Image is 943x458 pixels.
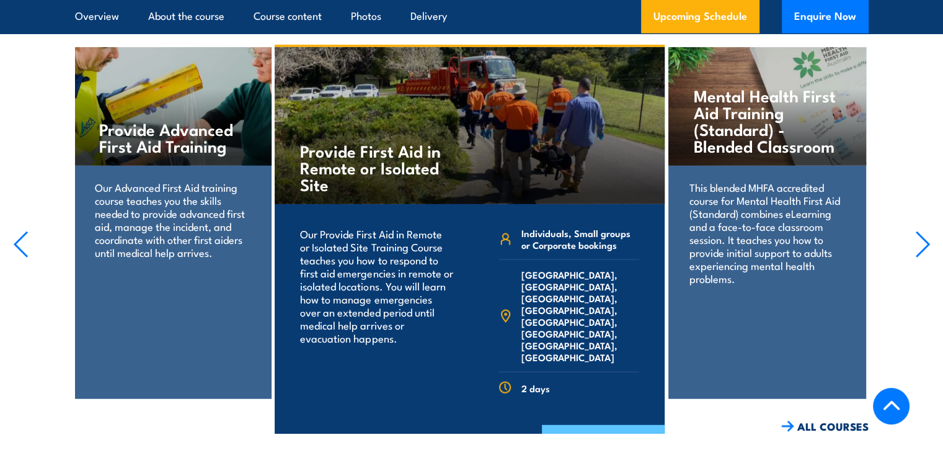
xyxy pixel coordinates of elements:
span: 2 days [521,382,550,394]
p: Our Provide First Aid in Remote or Isolated Site Training Course teaches you how to respond to fi... [300,227,453,344]
p: Our Advanced First Aid training course teaches you the skills needed to provide advanced first ai... [95,181,250,259]
h4: Provide Advanced First Aid Training [99,120,246,154]
span: [GEOGRAPHIC_DATA], [GEOGRAPHIC_DATA], [GEOGRAPHIC_DATA], [GEOGRAPHIC_DATA], [GEOGRAPHIC_DATA], [G... [521,269,639,363]
span: Individuals, Small groups or Corporate bookings [521,227,639,251]
a: ALL COURSES [781,420,869,434]
a: COURSE DETAILS [542,425,665,457]
h4: Mental Health First Aid Training (Standard) - Blended Classroom [694,87,841,154]
p: This blended MHFA accredited course for Mental Health First Aid (Standard) combines eLearning and... [689,181,845,285]
h4: Provide First Aid in Remote or Isolated Site [300,142,446,192]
